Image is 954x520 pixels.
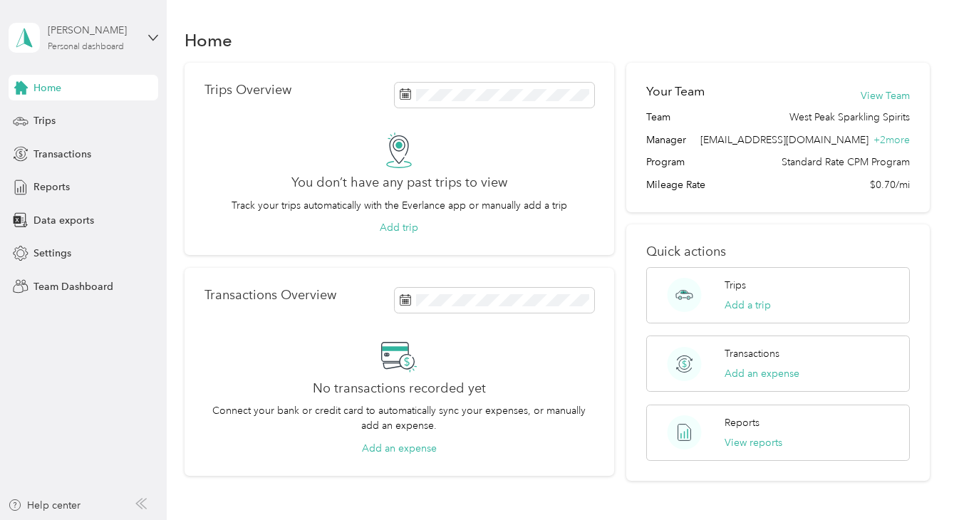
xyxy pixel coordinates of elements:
[33,246,71,261] span: Settings
[48,23,137,38] div: [PERSON_NAME]
[646,110,670,125] span: Team
[204,288,336,303] p: Transactions Overview
[33,279,113,294] span: Team Dashboard
[725,346,779,361] p: Transactions
[33,147,91,162] span: Transactions
[48,43,124,51] div: Personal dashboard
[291,175,507,190] h2: You don’t have any past trips to view
[646,83,705,100] h2: Your Team
[789,110,910,125] span: West Peak Sparkling Spirits
[861,88,910,103] button: View Team
[33,213,94,228] span: Data exports
[185,33,232,48] h1: Home
[873,134,910,146] span: + 2 more
[33,180,70,194] span: Reports
[8,498,81,513] button: Help center
[204,403,594,433] p: Connect your bank or credit card to automatically sync your expenses, or manually add an expense.
[646,132,686,147] span: Manager
[782,155,910,170] span: Standard Rate CPM Program
[725,278,746,293] p: Trips
[646,155,685,170] span: Program
[700,134,869,146] span: [EMAIL_ADDRESS][DOMAIN_NAME]
[725,298,771,313] button: Add a trip
[313,381,486,396] h2: No transactions recorded yet
[725,435,782,450] button: View reports
[204,83,291,98] p: Trips Overview
[870,177,910,192] span: $0.70/mi
[646,177,705,192] span: Mileage Rate
[232,198,567,213] p: Track your trips automatically with the Everlance app or manually add a trip
[874,440,954,520] iframe: Everlance-gr Chat Button Frame
[725,415,759,430] p: Reports
[362,441,437,456] button: Add an expense
[725,366,799,381] button: Add an expense
[33,113,56,128] span: Trips
[646,244,910,259] p: Quick actions
[380,220,418,235] button: Add trip
[33,80,61,95] span: Home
